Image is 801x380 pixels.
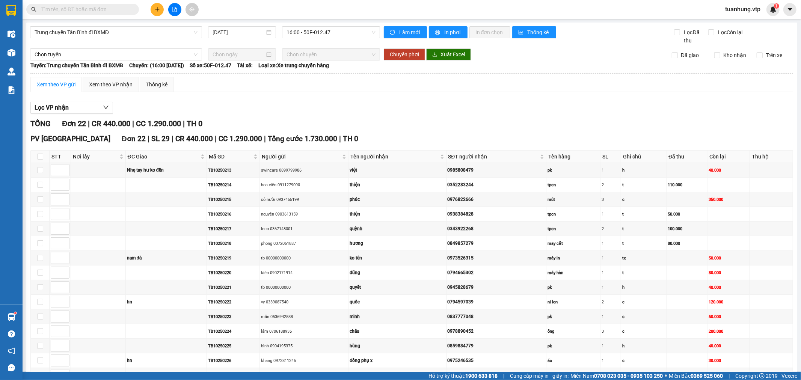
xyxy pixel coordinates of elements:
[602,270,620,276] div: 1
[187,119,202,128] span: TH 0
[8,313,15,321] img: warehouse-icon
[787,6,793,13] span: caret-down
[208,357,259,364] div: TB10250226
[261,357,347,364] div: khang 0972811245
[667,151,707,163] th: Đã thu
[709,196,748,203] div: 350.000
[602,357,620,364] div: 1
[103,104,109,110] span: down
[207,339,260,353] td: TB10250225
[350,152,438,161] span: Tên người nhận
[168,3,181,16] button: file-add
[6,5,16,16] img: logo-vxr
[208,255,259,261] div: TB10250219
[602,240,620,247] div: 1
[622,343,665,349] div: h
[287,49,375,60] span: Chọn chuyến
[136,119,181,128] span: CC 1.290.000
[350,269,445,276] div: dũng
[207,178,260,192] td: TB10250214
[548,314,599,320] div: pk
[127,255,205,262] div: nam đà
[548,240,599,247] div: may cắt
[448,357,545,364] div: 0975246535
[448,284,545,291] div: 0945828679
[594,373,663,379] strong: 0708 023 035 - 0935 103 250
[261,211,347,217] div: nguyên 0903613159
[37,80,75,89] div: Xem theo VP gửi
[709,299,748,305] div: 120.000
[208,314,259,320] div: TB10250223
[89,80,133,89] div: Xem theo VP nhận
[348,265,446,280] td: dũng
[208,182,259,188] div: TB10250214
[348,192,446,207] td: phúc
[448,167,545,174] div: 0985808479
[127,357,205,364] div: hn
[213,28,265,36] input: 11/10/2025
[447,222,547,236] td: 0343922268
[709,284,748,291] div: 40.000
[622,226,665,232] div: t
[448,255,545,262] div: 0973526315
[548,270,599,276] div: máy hàn
[8,68,15,75] img: warehouse-icon
[548,226,599,232] div: tpcn
[570,372,663,380] span: Miền Nam
[8,347,15,354] span: notification
[350,240,445,247] div: hương
[622,167,665,173] div: h
[622,196,665,203] div: c
[35,49,198,60] span: Chọn tuyến
[350,342,445,350] div: hùng
[669,372,723,380] span: Miền Bắc
[207,265,260,280] td: TB10250220
[465,373,498,379] strong: 1900 633 818
[440,50,465,59] span: Xuất Excel
[219,134,262,143] span: CC 1.290.000
[92,119,130,128] span: CR 440.000
[709,357,748,364] div: 30.000
[448,196,545,203] div: 0976822666
[621,151,667,163] th: Ghi chú
[448,211,545,218] div: 0938384828
[8,330,15,338] span: question-circle
[261,284,347,291] div: tb 00000000000
[770,6,777,13] img: icon-new-feature
[448,181,545,188] div: 0352283244
[208,226,259,232] div: TB10250217
[548,357,599,364] div: áo
[8,30,15,38] img: warehouse-icon
[602,211,620,217] div: 1
[528,28,550,36] span: Thống kê
[622,328,665,335] div: c
[348,236,446,251] td: hương
[261,255,347,261] div: tb 00000000000
[172,7,177,12] span: file-add
[622,270,665,276] div: t
[447,236,547,251] td: 0849857279
[146,80,167,89] div: Thống kê
[469,26,510,38] button: In đơn chọn
[88,119,90,128] span: |
[35,27,198,38] span: Trung chuyển Tân Bình đi BXMĐ
[729,372,730,380] span: |
[602,226,620,232] div: 2
[622,314,665,320] div: c
[172,134,173,143] span: |
[207,192,260,207] td: TB10250215
[750,151,793,163] th: Thu hộ
[208,343,259,349] div: TB10250225
[447,309,547,324] td: 0837777048
[261,328,347,335] div: lâm 0706188935
[350,284,445,291] div: quyết
[287,27,375,38] span: 16:00 - 50F-012.47
[208,328,259,335] div: TB10250224
[208,299,259,305] div: TB10250222
[668,211,706,217] div: 50.000
[602,196,620,203] div: 3
[207,163,260,178] td: TB10250213
[384,48,425,60] button: Chuyển phơi
[262,152,341,161] span: Người gửi
[444,28,462,36] span: In phơi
